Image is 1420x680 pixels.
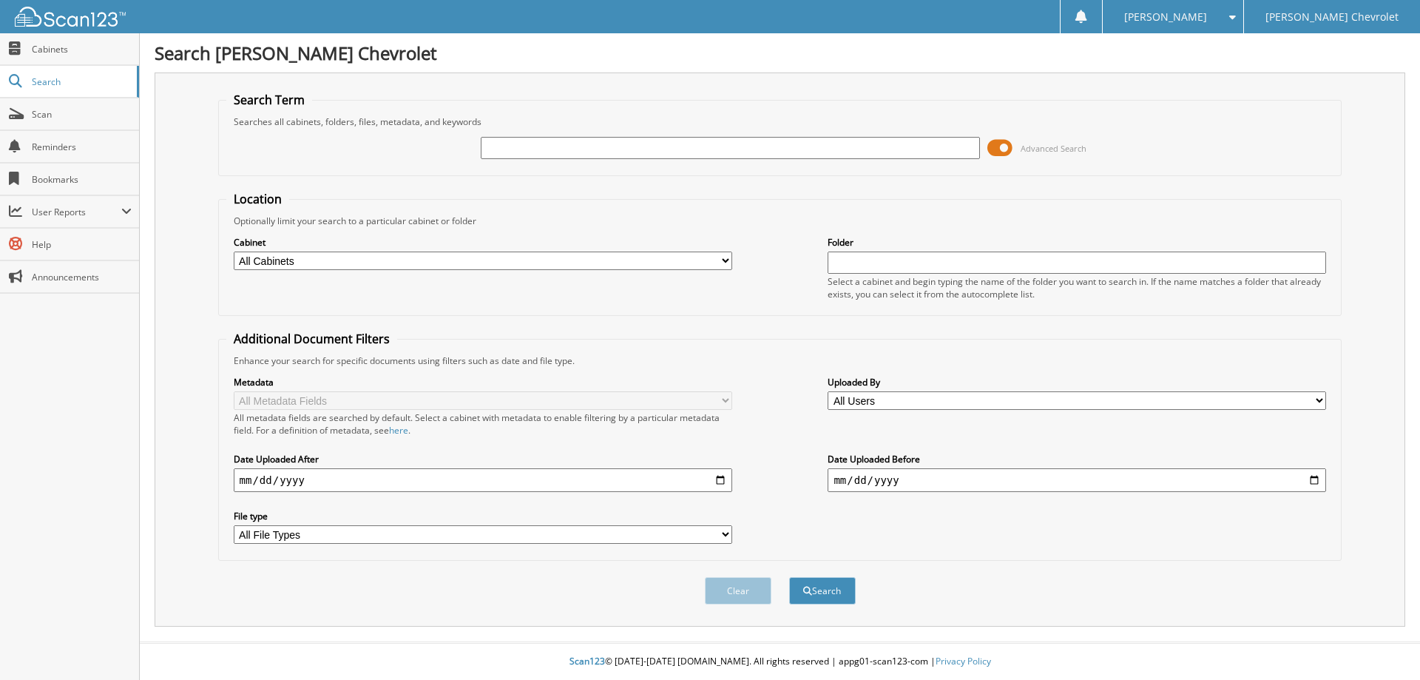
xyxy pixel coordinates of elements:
[32,75,129,88] span: Search
[569,655,605,667] span: Scan123
[234,510,732,522] label: File type
[828,453,1326,465] label: Date Uploaded Before
[936,655,991,667] a: Privacy Policy
[226,92,312,108] legend: Search Term
[389,424,408,437] a: here
[32,141,132,153] span: Reminders
[1021,143,1086,154] span: Advanced Search
[234,468,732,492] input: start
[1265,13,1399,21] span: [PERSON_NAME] Chevrolet
[234,411,732,437] div: All metadata fields are searched by default. Select a cabinet with metadata to enable filtering b...
[828,275,1326,300] div: Select a cabinet and begin typing the name of the folder you want to search in. If the name match...
[140,644,1420,680] div: © [DATE]-[DATE] [DOMAIN_NAME]. All rights reserved | appg01-scan123-com |
[234,453,732,465] label: Date Uploaded After
[155,41,1405,65] h1: Search [PERSON_NAME] Chevrolet
[32,271,132,283] span: Announcements
[32,206,121,218] span: User Reports
[226,354,1334,367] div: Enhance your search for specific documents using filters such as date and file type.
[234,376,732,388] label: Metadata
[234,236,732,249] label: Cabinet
[1124,13,1207,21] span: [PERSON_NAME]
[828,468,1326,492] input: end
[828,236,1326,249] label: Folder
[226,331,397,347] legend: Additional Document Filters
[226,191,289,207] legend: Location
[789,577,856,605] button: Search
[32,43,132,55] span: Cabinets
[828,376,1326,388] label: Uploaded By
[705,577,771,605] button: Clear
[226,115,1334,128] div: Searches all cabinets, folders, files, metadata, and keywords
[32,173,132,186] span: Bookmarks
[32,238,132,251] span: Help
[226,215,1334,227] div: Optionally limit your search to a particular cabinet or folder
[32,108,132,121] span: Scan
[15,7,126,27] img: scan123-logo-white.svg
